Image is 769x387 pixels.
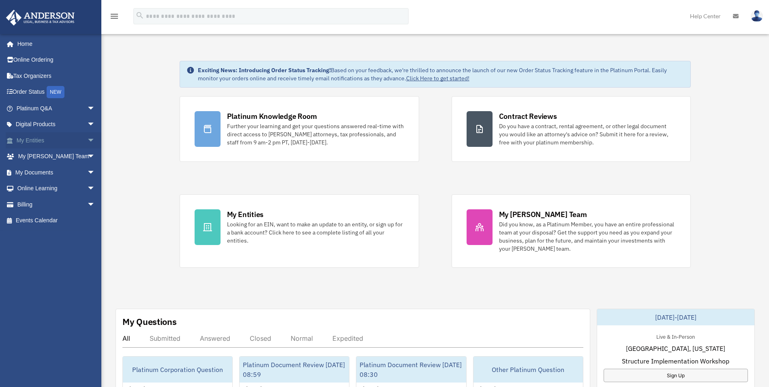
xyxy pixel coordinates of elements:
[109,11,119,21] i: menu
[87,181,103,197] span: arrow_drop_down
[6,164,107,181] a: My Documentsarrow_drop_down
[291,334,313,342] div: Normal
[87,100,103,117] span: arrow_drop_down
[6,52,107,68] a: Online Ordering
[87,148,103,165] span: arrow_drop_down
[180,96,419,162] a: Platinum Knowledge Room Further your learning and get your questions answered real-time with dire...
[150,334,180,342] div: Submitted
[6,196,107,213] a: Billingarrow_drop_down
[109,14,119,21] a: menu
[499,209,587,219] div: My [PERSON_NAME] Team
[499,111,557,121] div: Contract Reviews
[87,116,103,133] span: arrow_drop_down
[6,148,107,165] a: My [PERSON_NAME] Teamarrow_drop_down
[499,220,676,253] div: Did you know, as a Platinum Member, you have an entire professional team at your disposal? Get th...
[6,132,107,148] a: My Entitiesarrow_drop_down
[87,196,103,213] span: arrow_drop_down
[332,334,363,342] div: Expedited
[650,332,701,340] div: Live & In-Person
[123,357,232,383] div: Platinum Corporation Question
[6,213,107,229] a: Events Calendar
[6,84,107,101] a: Order StatusNEW
[452,96,691,162] a: Contract Reviews Do you have a contract, rental agreement, or other legal document you would like...
[227,220,404,245] div: Looking for an EIN, want to make an update to an entity, or sign up for a bank account? Click her...
[6,181,107,197] a: Online Learningarrow_drop_down
[135,11,144,20] i: search
[227,122,404,146] div: Further your learning and get your questions answered real-time with direct access to [PERSON_NAM...
[198,67,331,74] strong: Exciting News: Introducing Order Status Tracking!
[87,164,103,181] span: arrow_drop_down
[180,194,419,268] a: My Entities Looking for an EIN, want to make an update to an entity, or sign up for a bank accoun...
[452,194,691,268] a: My [PERSON_NAME] Team Did you know, as a Platinum Member, you have an entire professional team at...
[122,316,177,328] div: My Questions
[626,344,725,353] span: [GEOGRAPHIC_DATA], [US_STATE]
[6,100,107,116] a: Platinum Q&Aarrow_drop_down
[473,357,583,383] div: Other Platinum Question
[87,132,103,149] span: arrow_drop_down
[240,357,349,383] div: Platinum Document Review [DATE] 08:59
[47,86,64,98] div: NEW
[604,369,748,382] a: Sign Up
[499,122,676,146] div: Do you have a contract, rental agreement, or other legal document you would like an attorney's ad...
[622,356,729,366] span: Structure Implementation Workshop
[6,36,103,52] a: Home
[250,334,271,342] div: Closed
[4,10,77,26] img: Anderson Advisors Platinum Portal
[122,334,130,342] div: All
[200,334,230,342] div: Answered
[406,75,469,82] a: Click Here to get started!
[227,209,263,219] div: My Entities
[6,116,107,133] a: Digital Productsarrow_drop_down
[198,66,684,82] div: Based on your feedback, we're thrilled to announce the launch of our new Order Status Tracking fe...
[597,309,754,325] div: [DATE]-[DATE]
[751,10,763,22] img: User Pic
[227,111,317,121] div: Platinum Knowledge Room
[356,357,466,383] div: Platinum Document Review [DATE] 08:30
[6,68,107,84] a: Tax Organizers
